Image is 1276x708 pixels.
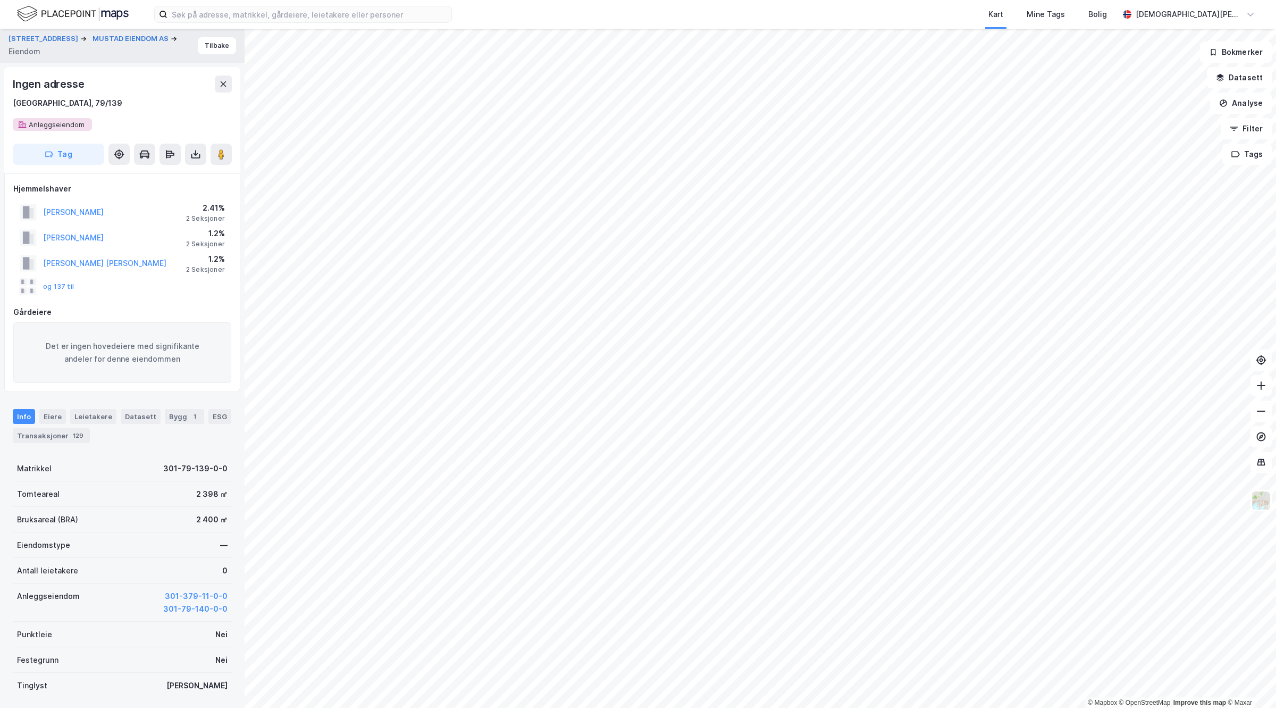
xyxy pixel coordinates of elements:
[13,428,90,443] div: Transaksjoner
[198,37,236,54] button: Tilbake
[17,488,60,501] div: Tomteareal
[1088,699,1117,706] a: Mapbox
[186,202,225,214] div: 2.41%
[17,590,80,603] div: Anleggseiendom
[988,8,1003,21] div: Kart
[163,603,228,615] button: 301-79-140-0-0
[208,409,231,424] div: ESG
[13,409,35,424] div: Info
[186,265,225,274] div: 2 Seksjoner
[1251,490,1271,511] img: Z
[186,227,225,240] div: 1.2%
[13,76,86,93] div: Ingen adresse
[9,45,40,58] div: Eiendom
[17,539,70,552] div: Eiendomstype
[222,564,228,577] div: 0
[196,513,228,526] div: 2 400 ㎡
[166,679,228,692] div: [PERSON_NAME]
[165,590,228,603] button: 301-379-11-0-0
[13,182,231,195] div: Hjemmelshaver
[93,34,171,44] button: MUSTAD EIENDOM AS
[17,5,129,23] img: logo.f888ab2527a4732fd821a326f86c7f29.svg
[1223,657,1276,708] iframe: Chat Widget
[165,409,204,424] div: Bygg
[189,411,200,422] div: 1
[17,628,52,641] div: Punktleie
[1027,8,1065,21] div: Mine Tags
[17,513,78,526] div: Bruksareal (BRA)
[17,679,47,692] div: Tinglyst
[71,430,86,441] div: 129
[1210,93,1272,114] button: Analyse
[70,409,116,424] div: Leietakere
[1136,8,1242,21] div: [DEMOGRAPHIC_DATA][PERSON_NAME]
[1119,699,1171,706] a: OpenStreetMap
[13,97,122,110] div: [GEOGRAPHIC_DATA], 79/139
[121,409,161,424] div: Datasett
[17,564,78,577] div: Antall leietakere
[1088,8,1107,21] div: Bolig
[186,214,225,223] div: 2 Seksjoner
[186,253,225,265] div: 1.2%
[17,654,58,667] div: Festegrunn
[186,240,225,248] div: 2 Seksjoner
[13,144,104,165] button: Tag
[1173,699,1226,706] a: Improve this map
[9,34,80,44] button: [STREET_ADDRESS]
[163,462,228,475] div: 301-79-139-0-0
[196,488,228,501] div: 2 398 ㎡
[215,654,228,667] div: Nei
[17,462,52,475] div: Matrikkel
[1221,118,1272,139] button: Filter
[1222,144,1272,165] button: Tags
[39,409,66,424] div: Eiere
[1207,67,1272,88] button: Datasett
[215,628,228,641] div: Nei
[220,539,228,552] div: —
[1200,41,1272,63] button: Bokmerker
[13,322,231,383] div: Det er ingen hovedeiere med signifikante andeler for denne eiendommen
[167,6,451,22] input: Søk på adresse, matrikkel, gårdeiere, leietakere eller personer
[13,306,231,319] div: Gårdeiere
